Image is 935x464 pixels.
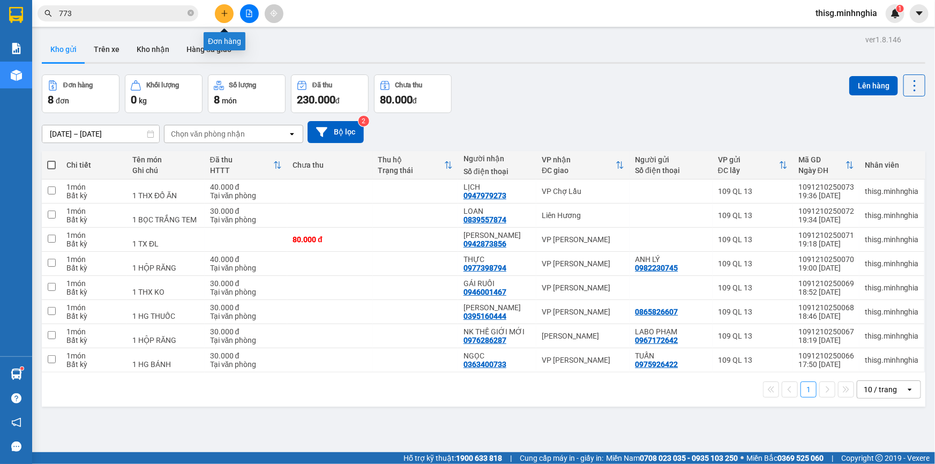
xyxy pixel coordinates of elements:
div: 0977398794 [463,264,506,272]
div: 30.000 đ [210,207,282,215]
span: Cung cấp máy in - giấy in: [520,452,603,464]
div: thisg.minhnghia [865,259,919,268]
div: Mã GD [798,155,846,164]
div: 1 BỌC TRẮNG TEM [132,215,199,224]
div: VP [PERSON_NAME] [542,259,624,268]
div: 80.000 đ [293,235,367,244]
div: 1091210250069 [798,279,854,288]
div: Chưa thu [293,161,367,169]
div: 30.000 đ [210,327,282,336]
span: món [222,96,237,105]
div: NK THẾ GIỚI MỚI [463,327,531,336]
div: 1 món [66,255,122,264]
span: 1 [898,5,902,12]
div: 0947979273 [463,191,506,200]
div: 19:18 [DATE] [798,240,854,248]
div: Ngày ĐH [798,166,846,175]
th: Toggle SortBy [373,151,458,179]
strong: 0708 023 035 - 0935 103 250 [640,454,738,462]
div: 1091210250072 [798,207,854,215]
li: 02523854854 [5,37,204,50]
div: Đã thu [312,81,332,89]
div: Trạng thái [378,166,444,175]
b: GỬI : 109 QL 13 [5,67,108,85]
th: Toggle SortBy [793,151,859,179]
div: 1091210250066 [798,351,854,360]
div: 1 món [66,183,122,191]
div: Bất kỳ [66,288,122,296]
div: Số lượng [229,81,257,89]
div: Đơn hàng [63,81,93,89]
th: Toggle SortBy [205,151,288,179]
sup: 2 [358,116,369,126]
div: Bất kỳ [66,215,122,224]
div: NGUYỄN DŨNG [463,303,531,312]
div: Đã thu [210,155,274,164]
div: 109 QL 13 [718,332,788,340]
span: question-circle [11,393,21,403]
div: thisg.minhnghia [865,308,919,316]
div: TUẤN [635,351,707,360]
div: 1091210250071 [798,231,854,240]
svg: open [288,130,296,138]
button: plus [215,4,234,23]
div: Thu hộ [378,155,444,164]
button: Trên xe [85,36,128,62]
img: icon-new-feature [891,9,900,18]
div: thisg.minhnghia [865,211,919,220]
div: 1 món [66,231,122,240]
div: 0946001467 [463,288,506,296]
span: aim [270,10,278,17]
div: Tại văn phòng [210,336,282,345]
div: 1091210250073 [798,183,854,191]
div: thisg.minhnghia [865,356,919,364]
img: solution-icon [11,43,22,54]
div: Khối lượng [146,81,179,89]
strong: 1900 633 818 [456,454,502,462]
div: 1 HG THUỐC [132,312,199,320]
div: 1 TX ĐL [132,240,199,248]
div: 0975926422 [635,360,678,369]
div: 109 QL 13 [718,211,788,220]
span: ⚪️ [740,456,744,460]
strong: 0369 525 060 [777,454,824,462]
div: Bất kỳ [66,264,122,272]
span: 80.000 [380,93,413,106]
span: Miền Bắc [746,452,824,464]
li: 01 [PERSON_NAME] [5,24,204,37]
div: Tại văn phòng [210,215,282,224]
button: Số lượng8món [208,74,286,113]
div: Tại văn phòng [210,312,282,320]
span: 230.000 [297,93,335,106]
div: 18:19 [DATE] [798,336,854,345]
div: 1 món [66,327,122,336]
div: HTTT [210,166,274,175]
div: 19:36 [DATE] [798,191,854,200]
span: 0 [131,93,137,106]
span: message [11,441,21,452]
div: VP [PERSON_NAME] [542,283,624,292]
div: Số điện thoại [635,166,707,175]
div: thisg.minhnghia [865,235,919,244]
div: 1091210250068 [798,303,854,312]
div: 1091210250070 [798,255,854,264]
span: 8 [48,93,54,106]
div: Chưa thu [395,81,423,89]
span: close-circle [188,9,194,19]
div: Bất kỳ [66,191,122,200]
div: Bất kỳ [66,312,122,320]
span: đơn [56,96,69,105]
div: 19:00 [DATE] [798,264,854,272]
div: Người gửi [635,155,707,164]
div: 18:46 [DATE] [798,312,854,320]
div: 1 món [66,207,122,215]
span: thisg.minhnghia [807,6,886,20]
button: Hàng đã giao [178,36,240,62]
span: Miền Nam [606,452,738,464]
div: VP [PERSON_NAME] [542,235,624,244]
span: đ [413,96,417,105]
div: VP [PERSON_NAME] [542,356,624,364]
div: thisg.minhnghia [865,283,919,292]
sup: 1 [20,367,24,370]
img: logo.jpg [5,5,58,58]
